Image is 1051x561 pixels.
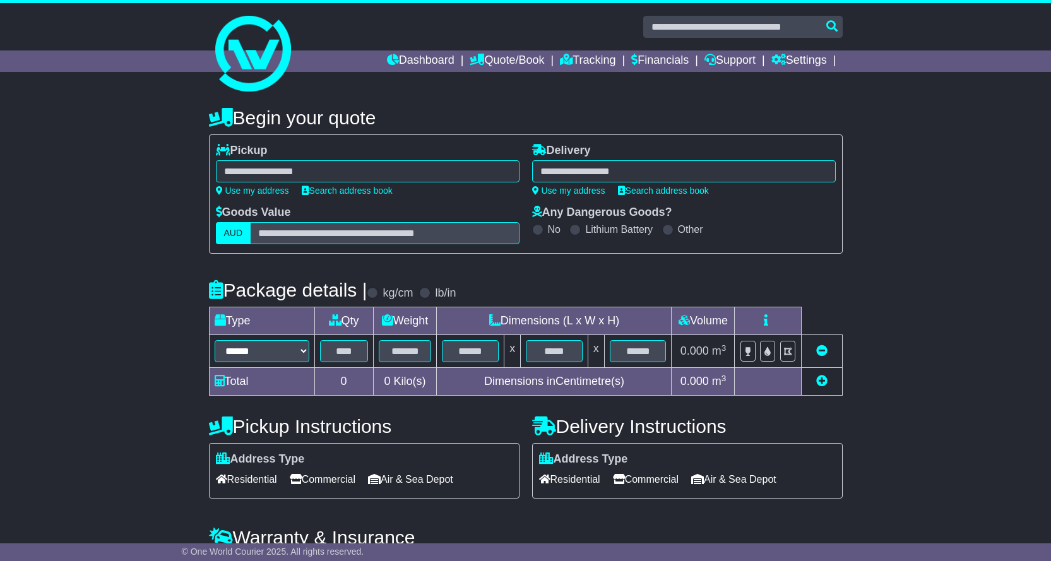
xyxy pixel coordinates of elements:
[216,222,251,244] label: AUD
[712,345,727,357] span: m
[539,469,600,489] span: Residential
[314,307,373,335] td: Qty
[704,50,756,72] a: Support
[532,144,591,158] label: Delivery
[560,50,615,72] a: Tracking
[209,307,314,335] td: Type
[680,345,709,357] span: 0.000
[712,375,727,387] span: m
[613,469,679,489] span: Commercial
[672,307,735,335] td: Volume
[585,223,653,235] label: Lithium Battery
[373,307,437,335] td: Weight
[721,374,727,383] sup: 3
[678,223,703,235] label: Other
[532,416,843,437] h4: Delivery Instructions
[182,546,364,557] span: © One World Courier 2025. All rights reserved.
[383,286,413,300] label: kg/cm
[539,452,628,466] label: Address Type
[532,206,672,220] label: Any Dangerous Goods?
[548,223,561,235] label: No
[209,280,367,300] h4: Package details |
[532,186,605,196] a: Use my address
[437,368,672,396] td: Dimensions in Centimetre(s)
[302,186,393,196] a: Search address book
[314,368,373,396] td: 0
[387,50,454,72] a: Dashboard
[216,186,289,196] a: Use my address
[691,469,776,489] span: Air & Sea Depot
[209,107,843,128] h4: Begin your quote
[209,416,520,437] h4: Pickup Instructions
[216,469,277,489] span: Residential
[384,375,390,387] span: 0
[721,343,727,353] sup: 3
[504,335,521,368] td: x
[209,527,843,548] h4: Warranty & Insurance
[216,452,305,466] label: Address Type
[373,368,437,396] td: Kilo(s)
[209,368,314,396] td: Total
[631,50,689,72] a: Financials
[216,144,268,158] label: Pickup
[435,286,456,300] label: lb/in
[216,206,291,220] label: Goods Value
[588,335,604,368] td: x
[437,307,672,335] td: Dimensions (L x W x H)
[680,375,709,387] span: 0.000
[816,345,828,357] a: Remove this item
[470,50,544,72] a: Quote/Book
[618,186,709,196] a: Search address book
[290,469,355,489] span: Commercial
[368,469,453,489] span: Air & Sea Depot
[816,375,828,387] a: Add new item
[771,50,827,72] a: Settings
